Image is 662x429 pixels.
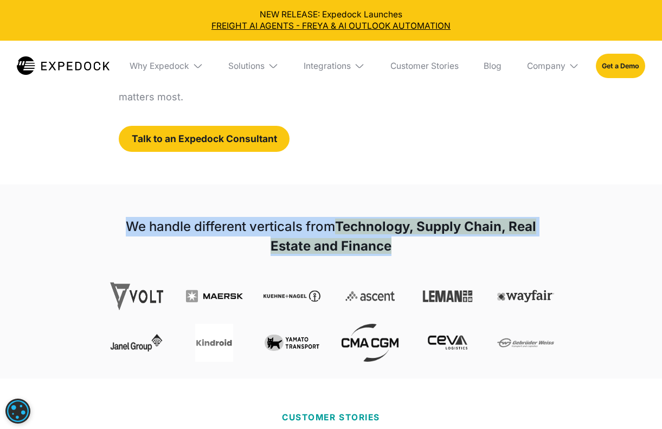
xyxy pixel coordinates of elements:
[220,41,287,91] div: Solutions
[9,20,654,32] a: FREIGHT AI AGENTS - FREYA & AI OUTLOOK AUTOMATION
[295,41,373,91] div: Integrations
[382,41,467,91] a: Customer Stories
[121,41,211,91] div: Why Expedock
[9,9,654,33] div: NEW RELEASE: Expedock Launches
[304,61,351,71] div: Integrations
[527,61,565,71] div: Company
[596,54,645,78] a: Get a Demo
[119,126,290,152] a: Talk to an Expedock Consultant
[518,41,587,91] div: Company
[271,219,536,254] strong: Technology, Supply Chain, Real Estate and Finance
[228,61,265,71] div: Solutions
[126,219,335,234] strong: We handle different verticals from
[608,377,662,429] iframe: Chat Widget
[475,41,510,91] a: Blog
[282,411,380,424] p: CUSTOMER STORIES
[130,61,189,71] div: Why Expedock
